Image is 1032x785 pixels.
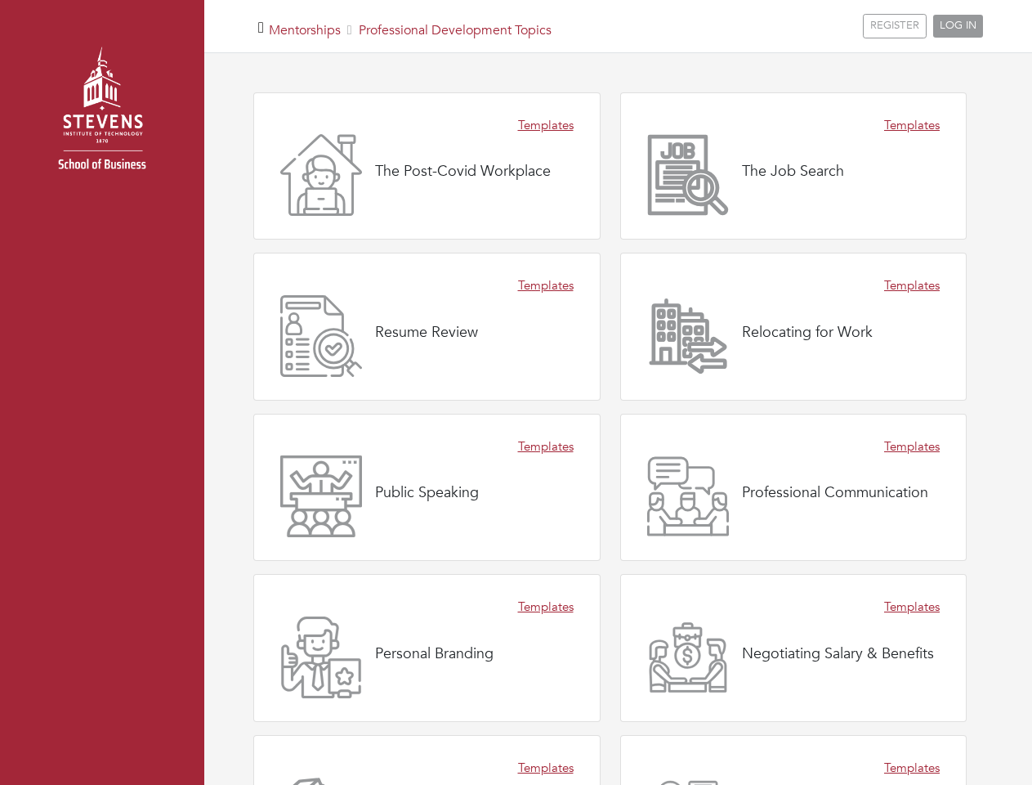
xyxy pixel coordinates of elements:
a: Templates [518,598,574,617]
h4: Personal Branding [375,645,494,663]
a: Templates [884,276,940,295]
a: Templates [884,759,940,778]
h4: The Post-Covid Workplace [375,163,551,181]
a: Templates [518,116,574,135]
img: stevens_logo.png [16,29,188,200]
h4: Relocating for Work [742,324,873,342]
h4: Public Speaking [375,484,479,502]
a: Professional Development Topics [359,21,552,39]
a: Templates [518,276,574,295]
a: Mentorships [269,21,341,39]
h4: Resume Review [375,324,478,342]
a: REGISTER [863,14,927,38]
h4: The Job Search [742,163,844,181]
a: Templates [518,759,574,778]
h4: Negotiating Salary & Benefits [742,645,934,663]
a: Templates [884,116,940,135]
a: Templates [884,437,940,456]
a: Templates [884,598,940,617]
a: LOG IN [933,15,983,38]
h4: Professional Communication [742,484,928,502]
a: Templates [518,437,574,456]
